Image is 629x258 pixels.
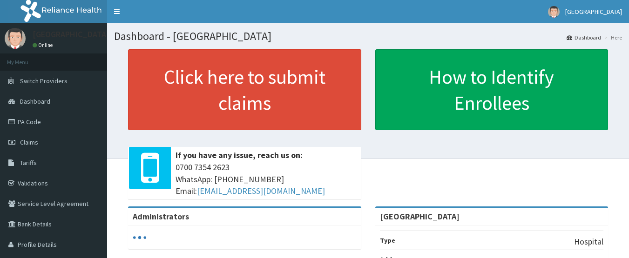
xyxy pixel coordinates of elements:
[548,6,560,18] img: User Image
[567,33,601,41] a: Dashboard
[176,150,303,160] b: If you have any issue, reach us on:
[565,7,622,16] span: [GEOGRAPHIC_DATA]
[20,97,50,106] span: Dashboard
[375,49,609,130] a: How to Identify Enrollees
[20,77,68,85] span: Switch Providers
[602,33,622,41] li: Here
[20,159,37,167] span: Tariffs
[20,138,38,146] span: Claims
[33,30,109,39] p: [GEOGRAPHIC_DATA]
[128,49,361,130] a: Click here to submit claims
[574,236,603,248] p: Hospital
[176,161,357,197] span: 0700 7354 2623 WhatsApp: [PHONE_NUMBER] Email:
[33,42,55,48] a: Online
[197,185,325,196] a: [EMAIL_ADDRESS][DOMAIN_NAME]
[5,28,26,49] img: User Image
[380,236,395,245] b: Type
[133,231,147,245] svg: audio-loading
[114,30,622,42] h1: Dashboard - [GEOGRAPHIC_DATA]
[380,211,460,222] strong: [GEOGRAPHIC_DATA]
[133,211,189,222] b: Administrators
